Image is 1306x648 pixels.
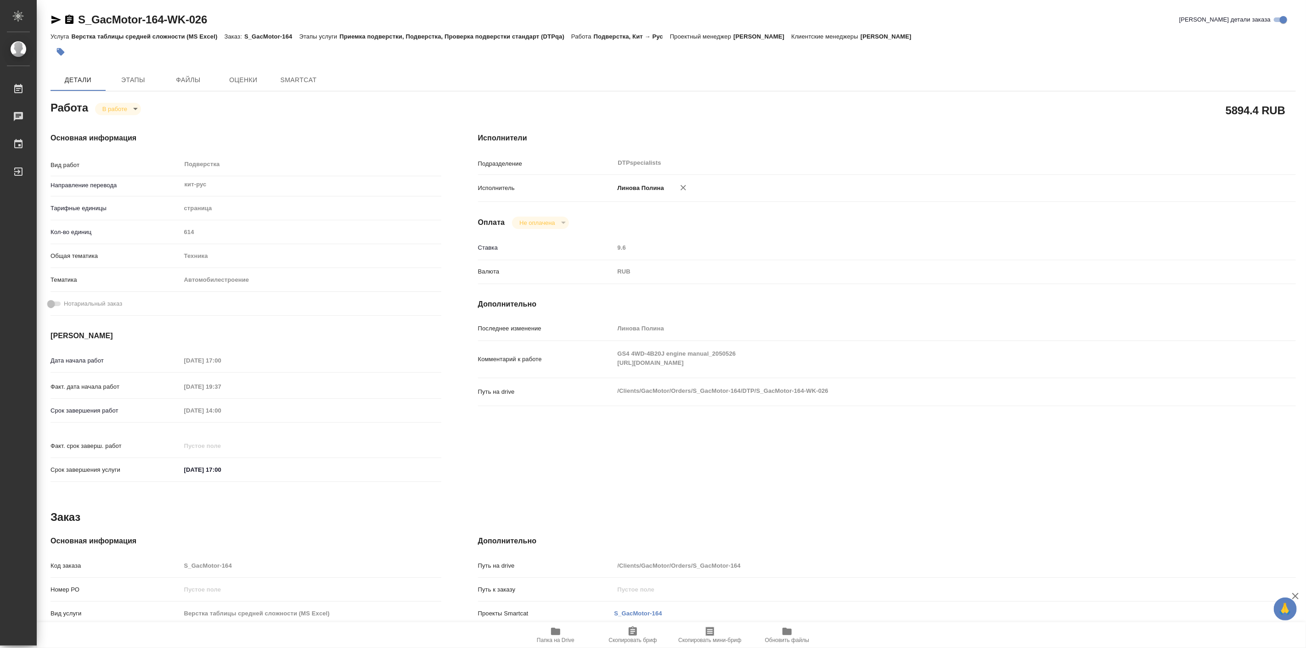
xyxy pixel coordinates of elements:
[111,74,155,86] span: Этапы
[181,404,261,417] input: Пустое поле
[181,583,441,596] input: Пустое поле
[512,217,569,229] div: В работе
[181,380,261,393] input: Пустое поле
[478,561,614,570] p: Путь на drive
[51,585,181,594] p: Номер РО
[51,33,71,40] p: Услуга
[1278,599,1293,619] span: 🙏
[71,33,224,40] p: Верстка таблицы средней сложности (MS Excel)
[299,33,340,40] p: Этапы услуги
[181,607,441,620] input: Пустое поле
[181,463,261,476] input: ✎ Введи что-нибудь
[614,610,662,617] a: S_GacMotor-164
[51,382,181,391] p: Факт. дата начала работ
[51,99,88,115] h2: Работа
[51,181,181,190] p: Направление перевода
[1274,598,1297,620] button: 🙏
[51,204,181,213] p: Тарифные единицы
[614,383,1228,399] textarea: /Clients/GacMotor/Orders/S_GacMotor-164/DTP/S_GacMotor-164-WK-026
[1179,15,1271,24] span: [PERSON_NAME] детали заказа
[51,510,80,525] h2: Заказ
[64,14,75,25] button: Скопировать ссылку
[733,33,791,40] p: [PERSON_NAME]
[478,585,614,594] p: Путь к заказу
[614,346,1228,371] textarea: GS4 4WD-4B20J engine manual_2050526 [URL][DOMAIN_NAME]
[478,355,614,364] p: Комментарий к работе
[51,536,441,547] h4: Основная информация
[614,241,1228,254] input: Пустое поле
[244,33,299,40] p: S_GacMotor-164
[791,33,861,40] p: Клиентские менеджеры
[51,161,181,170] p: Вид работ
[673,178,693,198] button: Удалить исполнителя
[181,225,441,239] input: Пустое поле
[478,243,614,252] p: Ставка
[181,439,261,452] input: Пустое поле
[478,609,614,618] p: Проекты Smartcat
[181,354,261,367] input: Пустое поле
[861,33,918,40] p: [PERSON_NAME]
[765,637,810,643] span: Обновить файлы
[478,217,505,228] h4: Оплата
[64,299,122,308] span: Нотариальный заказ
[51,356,181,365] p: Дата начала работ
[51,465,181,475] p: Срок завершения услуги
[51,275,181,285] p: Тематика
[181,272,441,288] div: Автомобилестроение
[100,105,130,113] button: В работе
[571,33,594,40] p: Работа
[478,324,614,333] p: Последнее изменение
[51,441,181,451] p: Факт. срок заверш. работ
[478,184,614,193] p: Исполнитель
[614,583,1228,596] input: Пустое поле
[478,299,1296,310] h4: Дополнительно
[608,637,657,643] span: Скопировать бриф
[670,33,733,40] p: Проектный менеджер
[225,33,244,40] p: Заказ:
[537,637,574,643] span: Папка на Drive
[51,561,181,570] p: Код заказа
[51,406,181,415] p: Срок завершения работ
[594,622,671,648] button: Скопировать бриф
[51,609,181,618] p: Вид услуги
[614,264,1228,279] div: RUB
[614,184,664,193] p: Линова Полина
[95,103,141,115] div: В работе
[51,251,181,261] p: Общая тематика
[478,267,614,276] p: Валюта
[517,219,557,227] button: Не оплачена
[181,201,441,216] div: страница
[51,133,441,144] h4: Основная информация
[78,13,207,26] a: S_GacMotor-164-WK-026
[594,33,670,40] p: Подверстка, Кит → Рус
[51,14,62,25] button: Скопировать ссылку для ЯМессенджера
[614,559,1228,572] input: Пустое поле
[51,330,441,341] h4: [PERSON_NAME]
[478,387,614,397] p: Путь на drive
[51,228,181,237] p: Кол-во единиц
[339,33,571,40] p: Приемка подверстки, Подверстка, Проверка подверстки стандарт (DTPqa)
[614,322,1228,335] input: Пустое поле
[478,159,614,168] p: Подразделение
[56,74,100,86] span: Детали
[749,622,826,648] button: Обновить файлы
[478,536,1296,547] h4: Дополнительно
[517,622,594,648] button: Папка на Drive
[678,637,741,643] span: Скопировать мини-бриф
[671,622,749,648] button: Скопировать мини-бриф
[181,248,441,264] div: Техника
[1226,102,1285,118] h2: 5894.4 RUB
[166,74,210,86] span: Файлы
[478,133,1296,144] h4: Исполнители
[276,74,321,86] span: SmartCat
[51,42,71,62] button: Добавить тэг
[181,559,441,572] input: Пустое поле
[221,74,265,86] span: Оценки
